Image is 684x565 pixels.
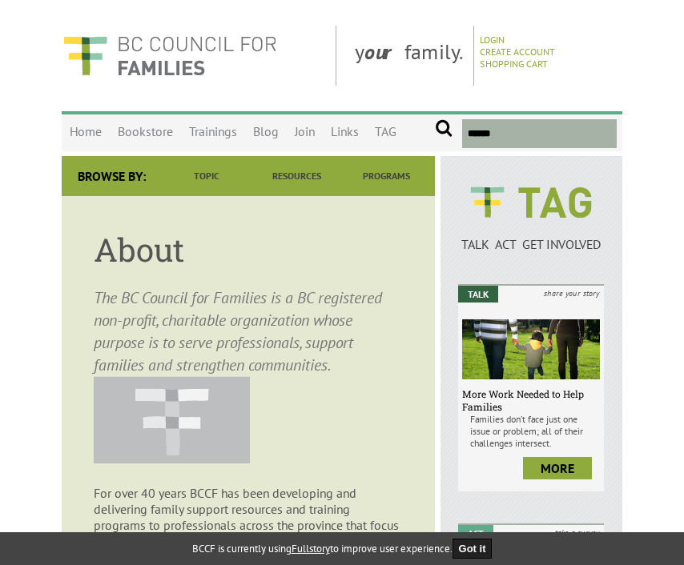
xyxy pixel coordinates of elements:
[94,287,403,469] p: The BC Council for Families is a BC registered non-profit, charitable organization whose purpose ...
[462,387,600,413] h6: More Work Needed to Help Families
[323,114,367,151] a: Links
[341,156,431,196] a: Programs
[458,286,498,303] em: Talk
[162,156,251,196] a: Topic
[458,220,604,252] a: TALK ACT GET INVOLVED
[287,114,323,151] a: Join
[480,58,548,70] a: Shopping Cart
[181,114,245,151] a: Trainings
[364,38,404,65] strong: our
[458,525,493,542] em: Act
[462,413,600,449] p: Families don’t face just one issue or problem; all of their challenges intersect.
[245,114,287,151] a: Blog
[480,46,555,58] a: Create Account
[62,114,110,151] a: Home
[453,539,493,559] button: Got it
[458,236,604,252] p: TALK ACT GET INVOLVED
[342,26,474,86] div: y family.
[94,485,403,565] p: For over 40 years BCCF has been developing and delivering family support resources and training p...
[292,542,330,555] a: Fullstory
[523,457,592,479] a: more
[550,525,604,540] i: take a survey
[539,286,604,301] i: share your story
[367,114,404,151] a: TAG
[251,156,341,196] a: Resources
[94,228,403,270] h1: About
[435,119,453,148] input: Submit
[110,114,181,151] a: Bookstore
[62,156,162,196] div: Browse By:
[480,34,505,46] a: Login
[62,26,278,86] img: BC Council for FAMILIES
[459,172,603,233] img: BCCF's TAG Logo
